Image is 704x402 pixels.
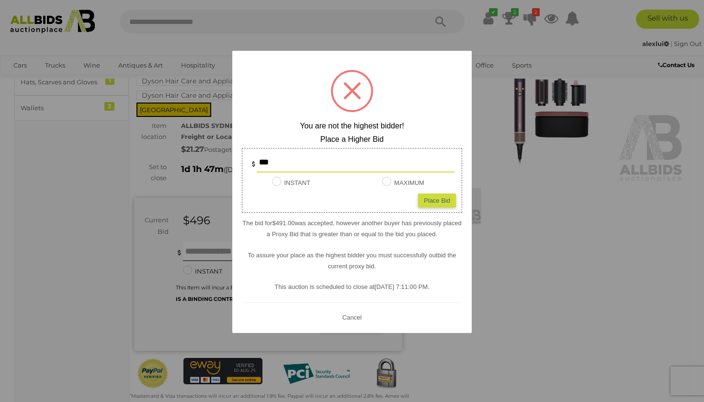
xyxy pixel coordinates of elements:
[340,311,364,323] button: Cancel
[272,219,295,226] span: $491.00
[242,135,462,143] h2: Place a Higher Bid
[242,249,462,272] p: To assure your place as the highest bidder you must successfully outbid the current proxy bid.
[242,122,462,130] h2: You are not the highest bidder!
[375,283,428,290] span: [DATE] 7:11:00 PM
[272,177,310,188] label: INSTANT
[418,193,456,207] div: Place Bid
[382,177,424,188] label: MAXIMUM
[242,217,462,240] p: The bid for was accepted, however another buyer has previously placed a Proxy Bid that is greater...
[242,281,462,292] p: This auction is scheduled to close at .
